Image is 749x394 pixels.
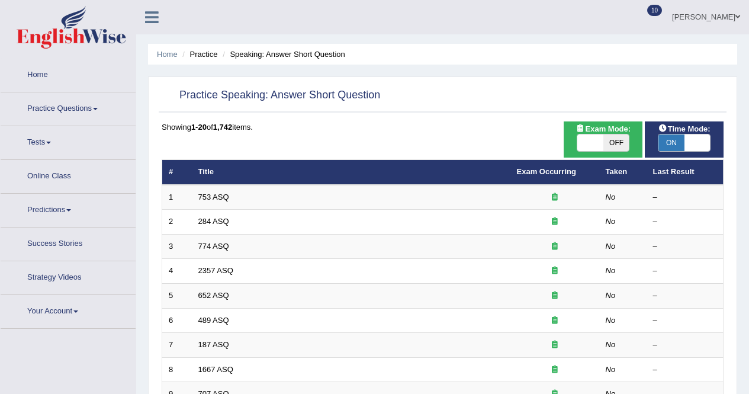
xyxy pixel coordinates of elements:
[1,228,136,257] a: Success Stories
[571,123,635,135] span: Exam Mode:
[162,210,192,235] td: 2
[564,121,642,158] div: Show exams occurring in exams
[162,121,724,133] div: Showing of items.
[198,340,229,349] a: 187 ASQ
[653,216,717,228] div: –
[1,160,136,190] a: Online Class
[517,192,593,203] div: Exam occurring question
[198,266,233,275] a: 2357 ASQ
[653,339,717,351] div: –
[162,308,192,333] td: 6
[162,333,192,358] td: 7
[599,160,647,185] th: Taken
[653,290,717,302] div: –
[198,242,229,251] a: 774 ASQ
[653,241,717,252] div: –
[213,123,233,132] b: 1,742
[192,160,510,185] th: Title
[1,194,136,223] a: Predictions
[606,316,616,325] em: No
[517,364,593,376] div: Exam occurring question
[606,291,616,300] em: No
[653,364,717,376] div: –
[1,59,136,88] a: Home
[220,49,345,60] li: Speaking: Answer Short Question
[162,357,192,382] td: 8
[162,259,192,284] td: 4
[603,134,629,151] span: OFF
[606,340,616,349] em: No
[517,241,593,252] div: Exam occurring question
[1,261,136,291] a: Strategy Videos
[157,50,178,59] a: Home
[198,193,229,201] a: 753 ASQ
[517,315,593,326] div: Exam occurring question
[653,265,717,277] div: –
[658,134,684,151] span: ON
[162,185,192,210] td: 1
[654,123,715,135] span: Time Mode:
[162,234,192,259] td: 3
[191,123,207,132] b: 1-20
[606,242,616,251] em: No
[517,167,576,176] a: Exam Occurring
[198,316,229,325] a: 489 ASQ
[162,160,192,185] th: #
[517,216,593,228] div: Exam occurring question
[1,126,136,156] a: Tests
[653,315,717,326] div: –
[1,92,136,122] a: Practice Questions
[198,291,229,300] a: 652 ASQ
[606,217,616,226] em: No
[606,365,616,374] em: No
[517,265,593,277] div: Exam occurring question
[606,193,616,201] em: No
[162,87,380,104] h2: Practice Speaking: Answer Short Question
[647,5,662,16] span: 10
[517,290,593,302] div: Exam occurring question
[179,49,217,60] li: Practice
[647,160,724,185] th: Last Result
[198,365,233,374] a: 1667 ASQ
[198,217,229,226] a: 284 ASQ
[517,339,593,351] div: Exam occurring question
[653,192,717,203] div: –
[162,284,192,309] td: 5
[606,266,616,275] em: No
[1,295,136,325] a: Your Account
